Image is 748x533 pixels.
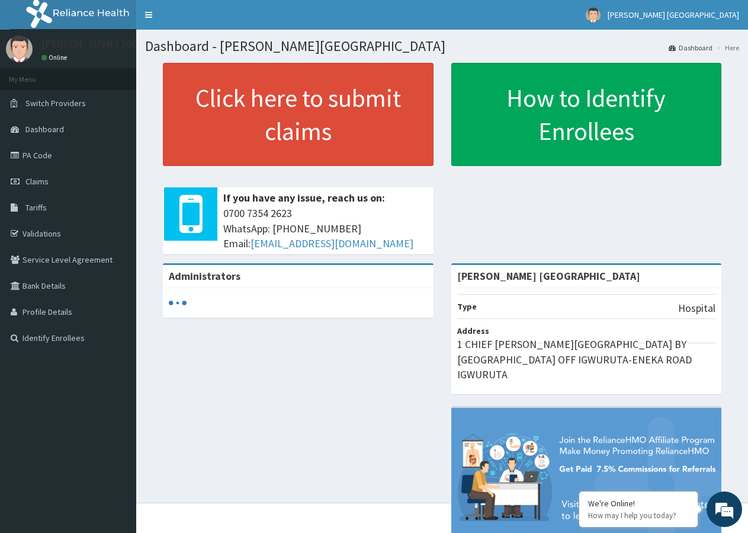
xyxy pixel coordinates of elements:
p: How may I help you today? [588,510,689,521]
span: Dashboard [25,124,64,135]
strong: [PERSON_NAME] [GEOGRAPHIC_DATA] [457,269,640,283]
b: Administrators [169,269,240,283]
a: Click here to submit claims [163,63,434,166]
svg: audio-loading [169,294,187,312]
p: 1 CHIEF [PERSON_NAME][GEOGRAPHIC_DATA] BY [GEOGRAPHIC_DATA] OFF IGWURUTA-ENEKA ROAD IGWURUTA [457,337,716,382]
img: User Image [6,36,33,62]
a: Dashboard [669,43,712,53]
span: Claims [25,176,49,187]
b: If you have any issue, reach us on: [223,191,385,205]
p: Hospital [678,301,715,316]
a: Online [41,53,70,62]
span: Tariffs [25,202,47,213]
b: Address [457,325,489,336]
span: 0700 7354 2623 WhatsApp: [PHONE_NUMBER] Email: [223,206,428,251]
b: Type [457,301,477,312]
li: Here [714,43,739,53]
span: Switch Providers [25,98,86,108]
p: [PERSON_NAME] [GEOGRAPHIC_DATA] [41,39,219,49]
a: How to Identify Enrollees [451,63,722,166]
h1: Dashboard - [PERSON_NAME][GEOGRAPHIC_DATA] [145,39,739,54]
div: We're Online! [588,498,689,509]
img: User Image [586,8,601,23]
span: [PERSON_NAME] [GEOGRAPHIC_DATA] [608,9,739,20]
a: [EMAIL_ADDRESS][DOMAIN_NAME] [251,237,413,250]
